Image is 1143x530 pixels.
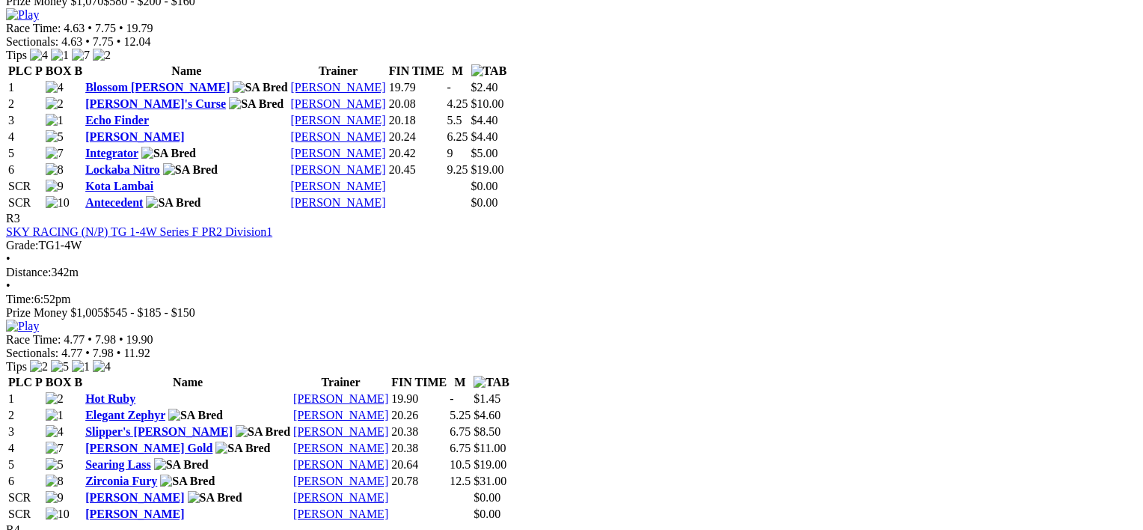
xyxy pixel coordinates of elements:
span: Tips [6,360,27,373]
span: Time: [6,293,34,305]
img: SA Bred [160,475,215,488]
img: SA Bred [233,81,287,94]
img: 7 [72,49,90,62]
a: [PERSON_NAME] [85,508,184,520]
img: 8 [46,475,64,488]
img: 1 [51,49,69,62]
span: 4.63 [61,35,82,48]
span: 19.79 [126,22,153,34]
td: 19.90 [390,392,447,406]
span: • [85,35,90,48]
img: SA Bred [215,442,270,455]
div: 6:52pm [6,293,1126,306]
td: 20.18 [388,113,445,128]
span: P [35,376,43,389]
text: 10.5 [450,458,471,471]
img: 4 [46,81,64,94]
span: Race Time: [6,333,61,346]
img: 5 [46,130,64,144]
img: 5 [46,458,64,472]
td: 20.42 [388,146,445,161]
span: $31.00 [474,475,506,487]
a: [PERSON_NAME] [293,442,388,454]
td: SCR [7,195,43,210]
img: 10 [46,196,70,210]
img: 1 [46,409,64,422]
span: $5.00 [471,147,498,159]
a: Lockaba Nitro [85,163,160,176]
td: 6 [7,162,43,177]
td: 20.45 [388,162,445,177]
a: [PERSON_NAME] Gold [85,442,212,454]
a: [PERSON_NAME] [293,491,388,504]
span: $4.60 [474,409,500,421]
a: Slipper's [PERSON_NAME] [85,425,233,438]
span: • [119,22,123,34]
span: 11.92 [123,347,150,359]
a: Echo Finder [85,114,149,127]
span: Race Time: [6,22,61,34]
text: 9.25 [447,163,468,176]
span: 4.63 [64,22,85,34]
img: SA Bred [188,491,242,505]
text: - [450,392,453,405]
span: $2.40 [471,81,498,94]
a: Searing Lass [85,458,151,471]
img: 7 [46,442,64,455]
a: Zirconia Fury [85,475,157,487]
span: $19.00 [471,163,504,176]
th: M [447,64,469,79]
td: 20.78 [390,474,447,489]
a: Elegant Zephyr [85,409,165,421]
text: 6.75 [450,442,471,454]
text: 9 [447,147,453,159]
img: 5 [51,360,69,374]
img: TAB [474,376,509,389]
td: 4 [7,130,43,144]
td: 20.38 [390,424,447,439]
th: FIN TIME [390,375,447,390]
a: [PERSON_NAME] [85,491,184,504]
td: 3 [7,113,43,128]
span: 4.77 [61,347,82,359]
img: Play [6,320,39,333]
img: Play [6,8,39,22]
th: Trainer [290,64,387,79]
img: SA Bred [163,163,218,177]
span: $0.00 [471,196,498,209]
img: SA Bred [236,425,290,439]
img: SA Bred [168,409,223,422]
img: 4 [93,360,111,374]
span: • [88,22,92,34]
img: 1 [72,360,90,374]
a: Blossom [PERSON_NAME] [85,81,230,94]
td: 20.38 [390,441,447,456]
a: Integrator [85,147,138,159]
span: $0.00 [474,508,500,520]
img: SA Bred [141,147,196,160]
th: M [449,375,471,390]
td: 20.08 [388,97,445,112]
img: 2 [46,97,64,111]
td: SCR [7,179,43,194]
a: [PERSON_NAME] [291,130,386,143]
span: 7.98 [95,333,116,346]
span: Sectionals: [6,35,58,48]
img: 4 [30,49,48,62]
img: 2 [93,49,111,62]
span: Sectionals: [6,347,58,359]
span: • [88,333,92,346]
a: [PERSON_NAME] [291,81,386,94]
span: • [117,347,121,359]
td: 2 [7,97,43,112]
a: [PERSON_NAME] [291,196,386,209]
td: 2 [7,408,43,423]
span: Grade: [6,239,39,252]
span: 4.77 [64,333,85,346]
a: [PERSON_NAME] [293,425,388,438]
img: 9 [46,491,64,505]
td: 19.79 [388,80,445,95]
span: $0.00 [471,180,498,192]
a: [PERSON_NAME] [293,508,388,520]
span: Distance: [6,266,51,278]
